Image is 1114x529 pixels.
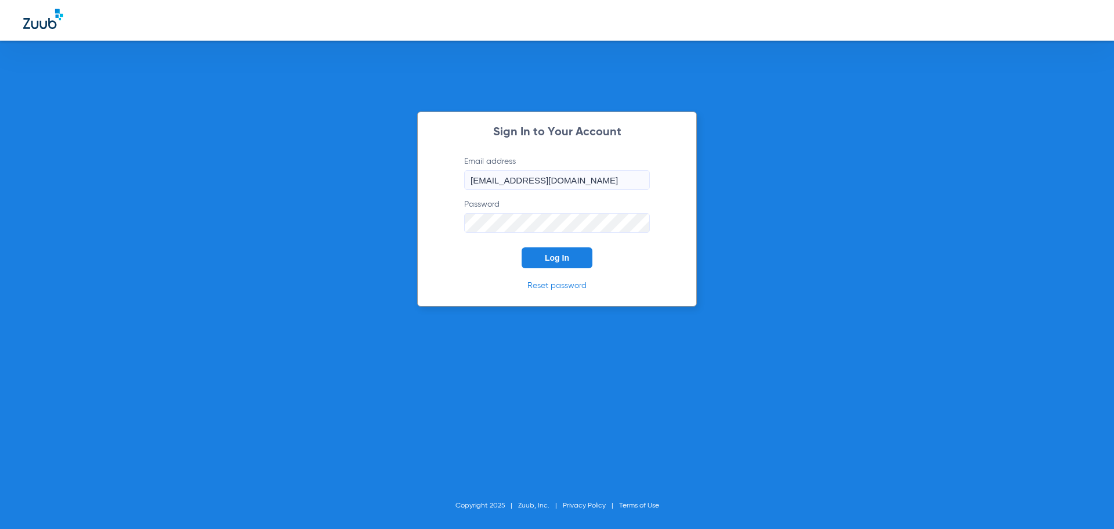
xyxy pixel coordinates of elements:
[464,199,650,233] label: Password
[563,502,606,509] a: Privacy Policy
[619,502,659,509] a: Terms of Use
[447,127,667,138] h2: Sign In to Your Account
[464,156,650,190] label: Email address
[464,170,650,190] input: Email address
[464,213,650,233] input: Password
[522,247,592,268] button: Log In
[545,253,569,262] span: Log In
[455,500,518,512] li: Copyright 2025
[23,9,63,29] img: Zuub Logo
[518,500,563,512] li: Zuub, Inc.
[527,282,587,290] a: Reset password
